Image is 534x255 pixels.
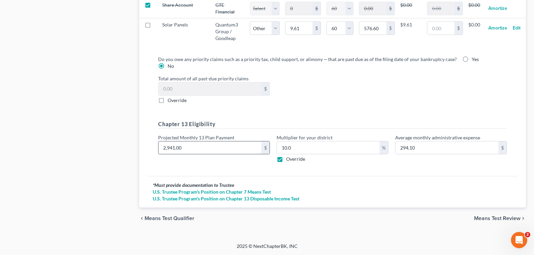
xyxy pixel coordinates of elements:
[488,2,507,15] button: Amortize
[277,141,380,154] input: 0.00
[386,2,394,15] div: $
[498,141,507,154] div: $
[158,56,457,63] label: Do you owe any priority claims such as a priority tax, child support, or alimony ─ that are past ...
[158,141,261,154] input: 0.00
[145,216,194,221] span: Means Test Qualifier
[468,18,483,45] td: $0.00
[158,120,507,129] h5: Chapter 13 Eligibility
[488,21,507,35] button: Amortize
[286,156,305,162] span: Override
[427,2,454,15] input: 0.00
[454,22,463,35] div: $
[513,21,520,35] button: Edit
[386,22,394,35] div: $
[153,182,512,189] div: Must provide documentation to Trustee
[525,232,530,237] span: 2
[158,134,234,141] label: Projected Monthly 13 Plan Payment
[285,22,313,35] input: 0.00
[210,18,250,45] td: Quantum3 Group / Goodleap
[261,141,270,154] div: $
[158,82,261,95] input: 0.00
[74,243,460,255] div: 2025 © NextChapterBK, INC
[380,141,388,154] div: %
[153,195,512,202] a: U.S. Trustee Program's Position on Chapter 13 Disposable Income Test
[472,56,479,62] span: Yes
[313,2,321,15] div: $
[520,216,526,221] i: chevron_right
[400,18,421,45] td: $9.61
[454,2,463,15] div: $
[153,189,512,195] a: U.S. Trustee Program's Position on Chapter 7 Means Test
[168,97,187,103] span: Override
[139,216,145,221] i: chevron_left
[168,63,174,69] span: No
[155,75,510,82] label: Total amount of all past-due priority claims
[359,22,386,35] input: 0.00
[157,18,210,45] td: Solar Panels
[511,232,527,248] iframe: Intercom live chat
[313,22,321,35] div: $
[261,82,270,95] div: $
[396,141,498,154] input: 0.00
[474,216,526,221] button: Means Test Review chevron_right
[285,2,313,15] input: 0.00
[474,216,520,221] span: Means Test Review
[277,134,333,141] label: Multiplier for your district
[139,216,194,221] button: chevron_left Means Test Qualifier
[427,22,454,35] input: 0.00
[359,2,386,15] input: 0.00
[395,134,480,141] label: Average monthly administrative expense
